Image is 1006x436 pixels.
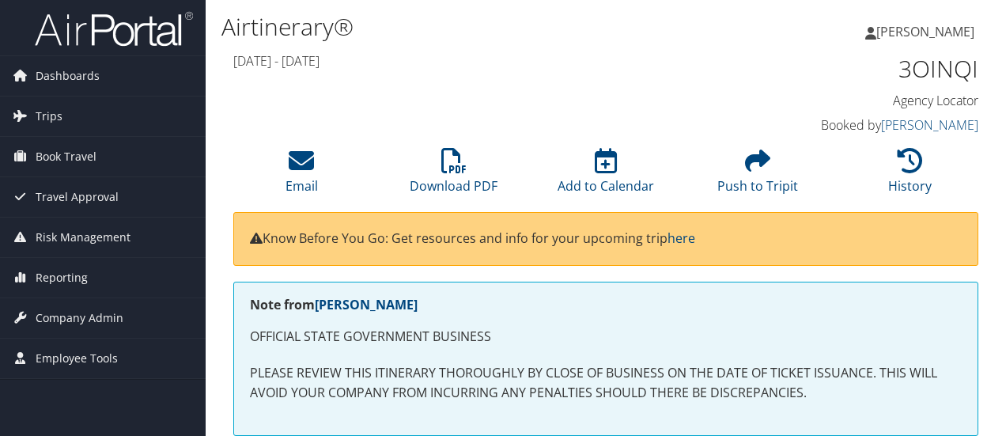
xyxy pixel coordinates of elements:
[250,363,962,404] p: PLEASE REVIEW THIS ITINERARY THOROUGHLY BY CLOSE OF BUSINESS ON THE DATE OF TICKET ISSUANCE. THIS...
[315,296,418,313] a: [PERSON_NAME]
[810,92,978,109] h4: Agency Locator
[865,8,990,55] a: [PERSON_NAME]
[668,229,695,247] a: here
[36,137,96,176] span: Book Travel
[558,157,654,195] a: Add to Calendar
[881,116,978,134] a: [PERSON_NAME]
[250,327,962,347] p: OFFICIAL STATE GOVERNMENT BUSINESS
[250,229,962,249] p: Know Before You Go: Get resources and info for your upcoming trip
[286,157,318,195] a: Email
[36,339,118,378] span: Employee Tools
[35,10,193,47] img: airportal-logo.png
[221,10,734,44] h1: Airtinerary®
[36,218,130,257] span: Risk Management
[250,296,418,313] strong: Note from
[717,157,798,195] a: Push to Tripit
[36,97,62,136] span: Trips
[36,258,88,298] span: Reporting
[810,116,978,134] h4: Booked by
[233,52,786,70] h4: [DATE] - [DATE]
[36,177,119,217] span: Travel Approval
[876,23,974,40] span: [PERSON_NAME]
[810,52,978,85] h1: 3OINQI
[36,56,100,96] span: Dashboards
[410,157,497,195] a: Download PDF
[36,298,123,338] span: Company Admin
[888,157,932,195] a: History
